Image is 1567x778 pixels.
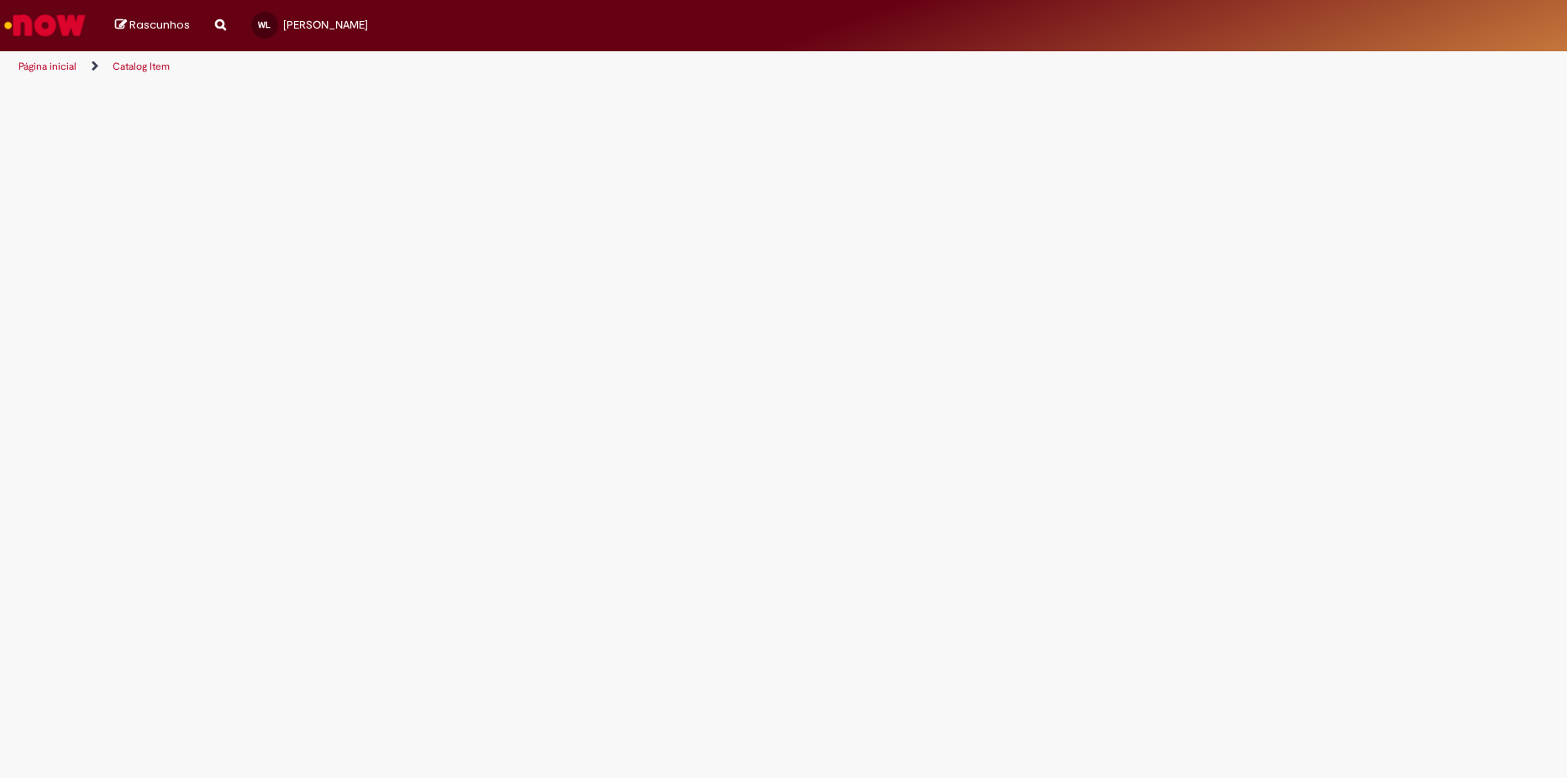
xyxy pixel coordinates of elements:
[283,18,368,32] span: [PERSON_NAME]
[258,19,271,30] span: WL
[115,18,190,34] a: Rascunhos
[113,60,170,73] a: Catalog Item
[2,8,88,42] img: ServiceNow
[129,17,190,33] span: Rascunhos
[13,51,1032,82] ul: Trilhas de página
[18,60,76,73] a: Página inicial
